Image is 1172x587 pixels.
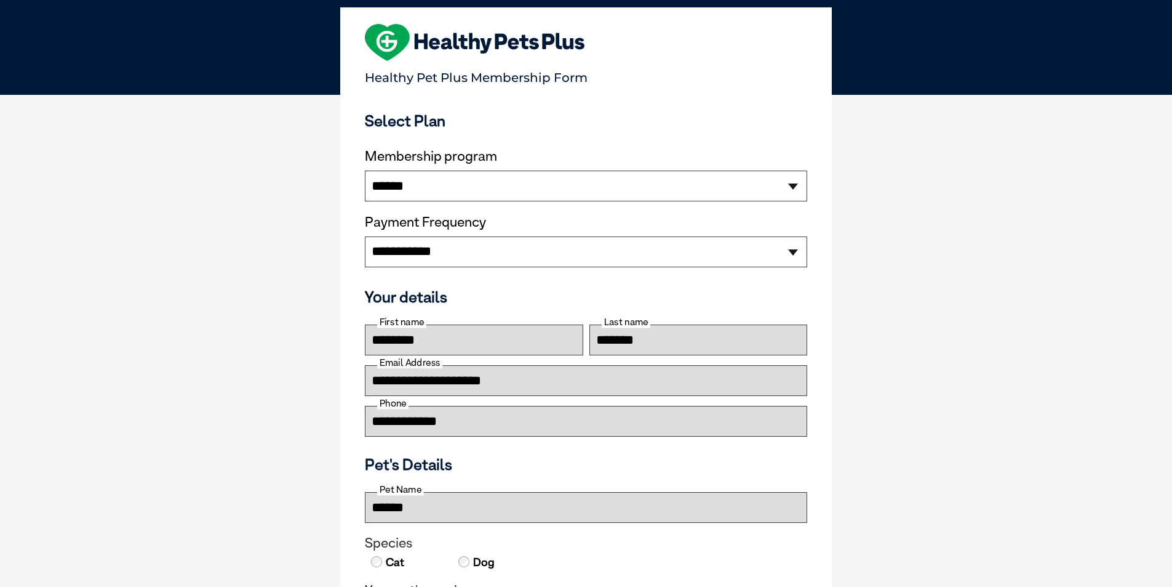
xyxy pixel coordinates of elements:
[365,288,807,306] h3: Your details
[365,148,807,164] label: Membership program
[365,24,584,61] img: heart-shape-hpp-logo-large.png
[365,535,807,551] legend: Species
[360,455,812,474] h3: Pet's Details
[377,398,409,409] label: Phone
[377,317,426,328] label: First name
[365,65,807,85] p: Healthy Pet Plus Membership Form
[377,357,442,368] label: Email Address
[365,214,486,230] label: Payment Frequency
[602,317,650,328] label: Last name
[365,111,807,130] h3: Select Plan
